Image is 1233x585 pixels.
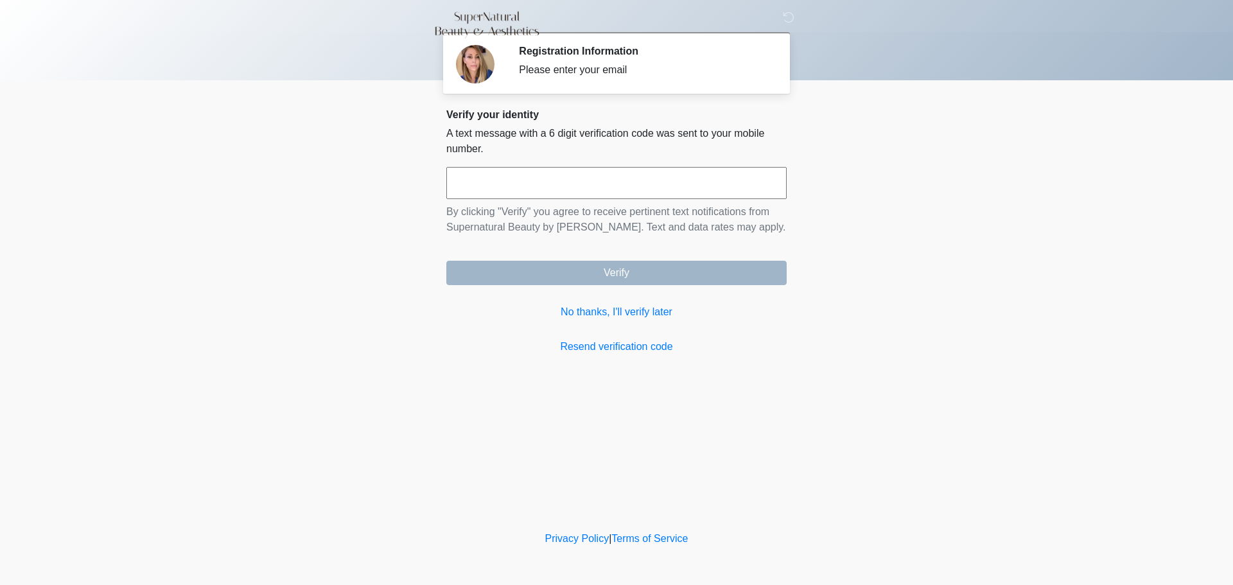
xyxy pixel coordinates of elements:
[446,126,787,157] p: A text message with a 6 digit verification code was sent to your mobile number.
[456,45,494,83] img: Agent Avatar
[433,10,541,39] img: Supernatural Beauty by Brandi Logo
[519,45,767,57] h2: Registration Information
[545,533,609,544] a: Privacy Policy
[446,304,787,320] a: No thanks, I'll verify later
[611,533,688,544] a: Terms of Service
[609,533,611,544] a: |
[519,62,767,78] div: Please enter your email
[446,261,787,285] button: Verify
[446,204,787,235] p: By clicking "Verify" you agree to receive pertinent text notifications from Supernatural Beauty b...
[446,109,787,121] h2: Verify your identity
[446,339,787,354] a: Resend verification code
